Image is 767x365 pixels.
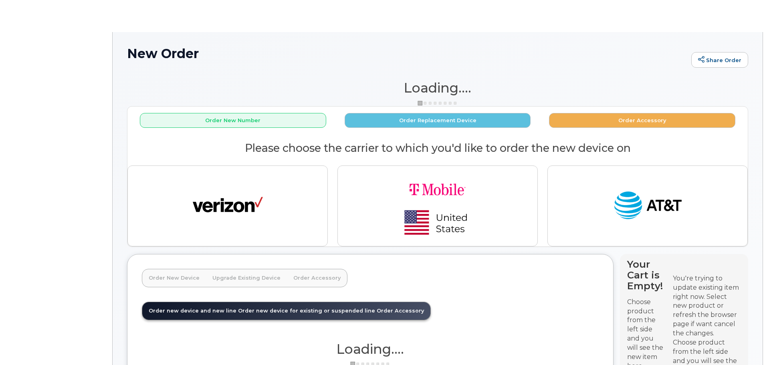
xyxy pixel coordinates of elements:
[127,46,687,60] h1: New Order
[673,274,741,338] div: You're trying to update existing item right now. Select new product or refresh the browser page i...
[287,269,347,287] a: Order Accessory
[127,142,748,154] h2: Please choose the carrier to which you'd like to order the new device on
[418,100,458,106] img: ajax-loader-3a6953c30dc77f0bf724df975f13086db4f4c1262e45940f03d1251963f1bf2e.gif
[206,269,287,287] a: Upgrade Existing Device
[142,342,599,356] h1: Loading....
[142,269,206,287] a: Order New Device
[238,308,375,314] span: Order new device for existing or suspended line
[149,308,236,314] span: Order new device and new line
[140,113,326,128] button: Order New Number
[377,308,424,314] span: Order Accessory
[627,259,666,291] h4: Your Cart is Empty!
[613,188,683,224] img: at_t-fb3d24644a45acc70fc72cc47ce214d34099dfd970ee3ae2334e4251f9d920fd.png
[549,113,735,128] button: Order Accessory
[691,52,748,68] a: Share Order
[381,172,494,240] img: t-mobile-78392d334a420d5b7f0e63d4fa81f6287a21d394dc80d677554bb55bbab1186f.png
[345,113,531,128] button: Order Replacement Device
[193,188,263,224] img: verizon-ab2890fd1dd4a6c9cf5f392cd2db4626a3dae38ee8226e09bcb5c993c4c79f81.png
[127,81,748,95] h1: Loading....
